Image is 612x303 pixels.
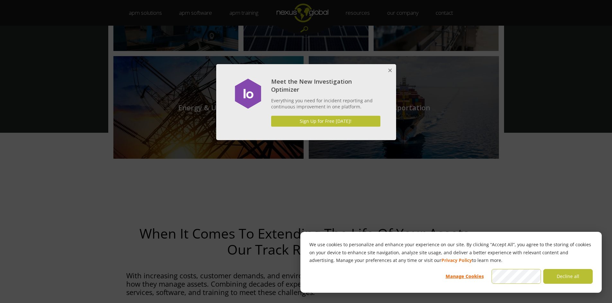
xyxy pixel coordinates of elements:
button: Accept all [492,269,541,284]
div: Meet the New Investigation Optimizer [216,64,396,140]
button: Decline all [543,269,593,284]
p: Everything you need for incident reporting and continuous improvement in one platform. [271,97,380,110]
button: Close [383,64,396,77]
h4: Meet the New Investigation Optimizer [271,78,380,94]
button: Manage Cookies [440,269,489,284]
a: Privacy Policy [441,257,472,265]
p: We use cookies to personalize and enhance your experience on our site. By clicking “Accept All”, ... [309,241,593,265]
a: Sign Up for Free [DATE]! [271,116,380,127]
div: Cookie banner [300,232,602,293]
img: dialog featured image [232,78,264,110]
